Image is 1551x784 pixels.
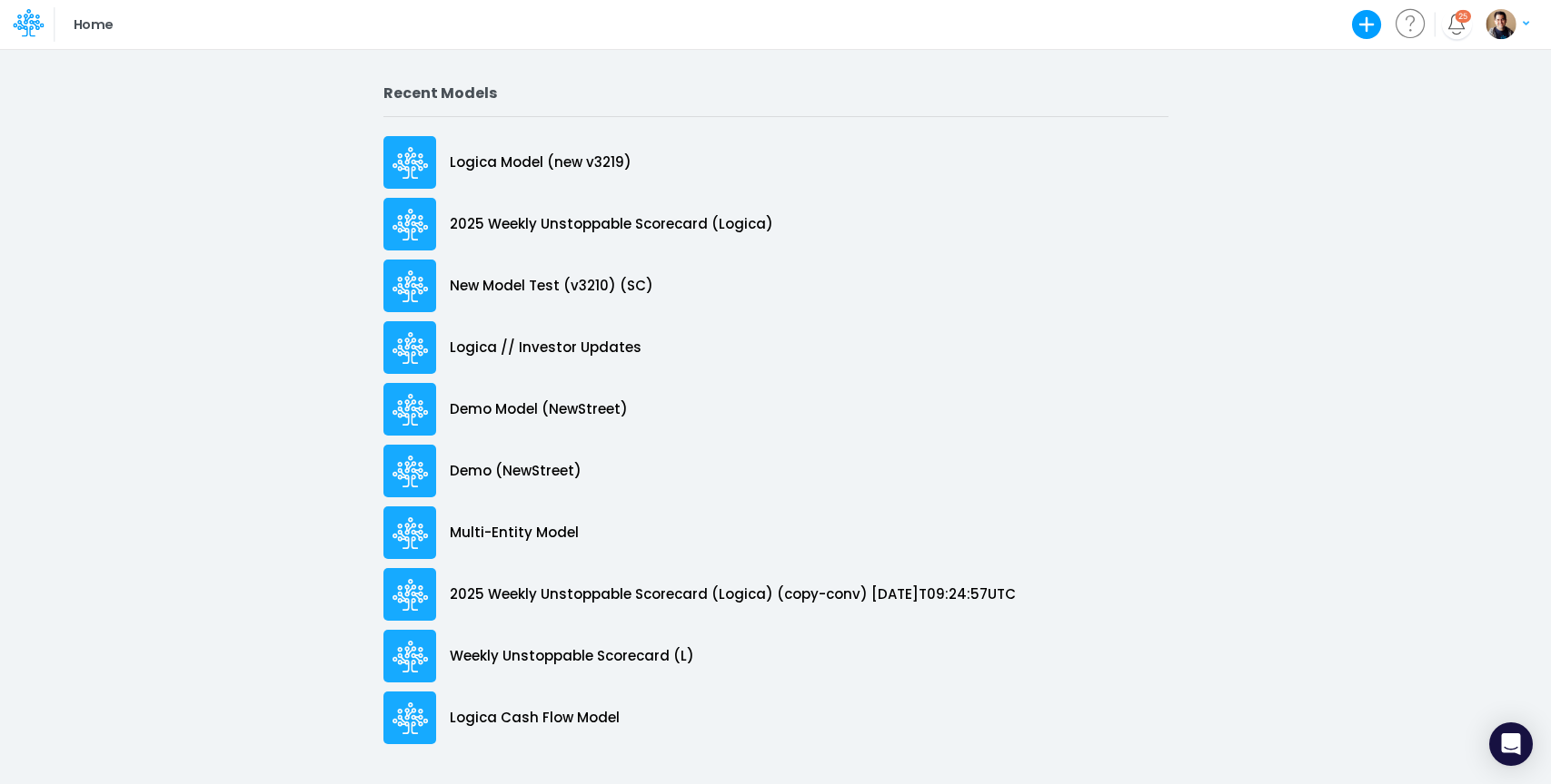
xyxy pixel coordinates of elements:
p: Home [74,15,113,34]
p: Weekly Unstoppable Scorecard (L) [450,646,694,667]
div: 25 unread items [1458,12,1467,20]
p: 2025 Weekly Unstoppable Scorecard (Logica) [450,214,773,235]
p: Logica Cash Flow Model [450,708,620,729]
p: New Model Test (v3210) (SC) [450,276,653,297]
p: Demo Model (NewStreet) [450,399,628,420]
a: 2025 Weekly Unstoppable Scorecard (Logica) [383,193,1168,255]
p: Multi-Entity Model [450,523,579,544]
a: 2025 Weekly Unstoppable Scorecard (Logica) (copy-conv) [DATE]T09:24:57UTC [383,563,1168,625]
p: Logica Model (new v3219) [450,152,631,173]
h2: Recent Models [383,84,1168,102]
a: Logica Cash Flow Model [383,687,1168,749]
a: Logica // Investor Updates [383,317,1168,378]
p: Logica // Investor Updates [450,338,641,358]
a: Demo (NewStreet) [383,440,1168,502]
div: Open Intercom Messenger [1489,722,1533,766]
a: Logica Model (new v3219) [383,132,1168,193]
p: Demo (NewStreet) [450,461,582,482]
a: Notifications [1447,14,1467,34]
a: New Model Test (v3210) (SC) [383,255,1168,317]
p: 2025 Weekly Unstoppable Scorecard (Logica) (copy-conv) [DATE]T09:24:57UTC [450,584,1016,605]
a: Weekly Unstoppable Scorecard (L) [383,625,1168,687]
a: Multi-Entity Model [383,502,1168,563]
a: Demo Model (NewStreet) [383,378,1168,440]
